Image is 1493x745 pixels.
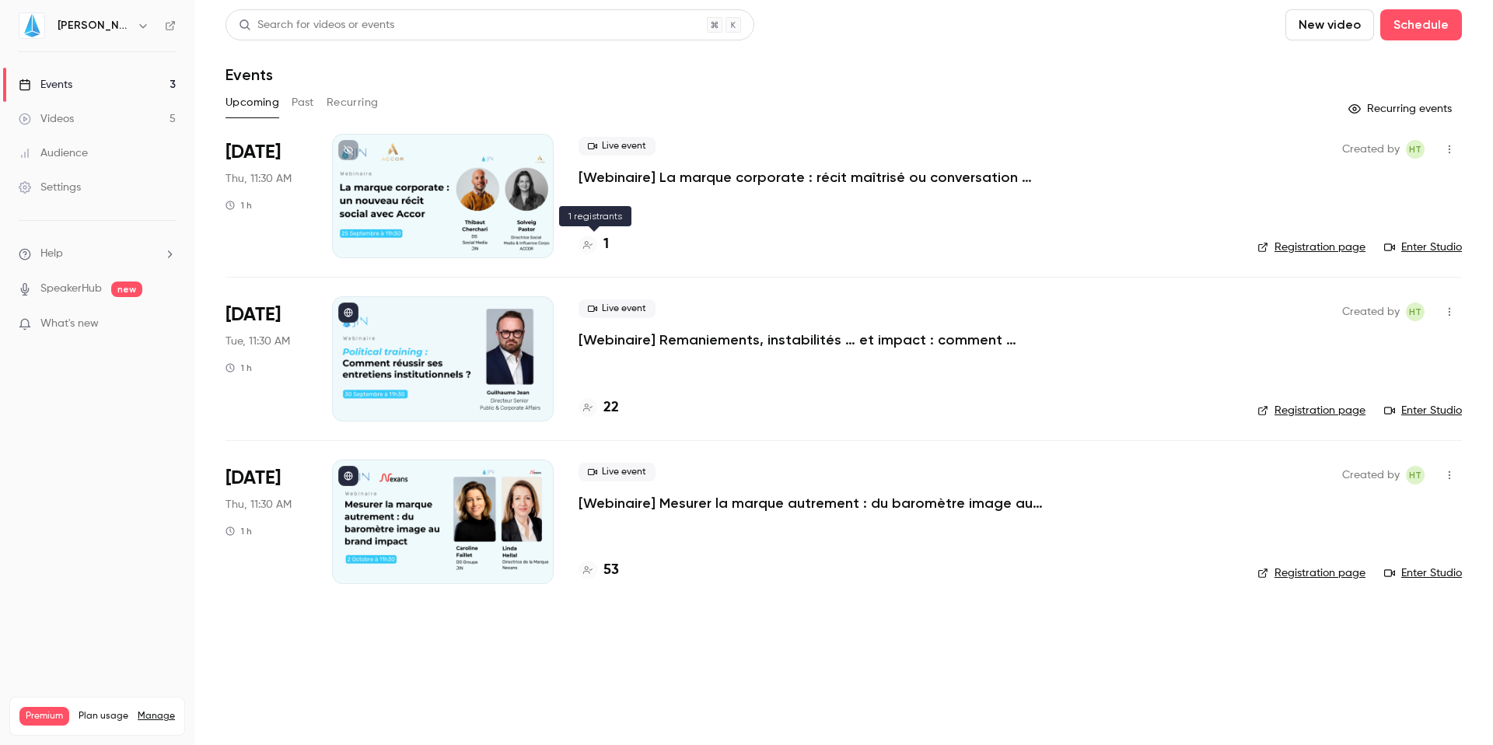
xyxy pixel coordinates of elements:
a: Registration page [1257,240,1365,255]
a: Enter Studio [1384,565,1462,581]
a: Registration page [1257,565,1365,581]
button: Schedule [1380,9,1462,40]
span: What's new [40,316,99,332]
span: Hugo Tauzin [1406,140,1425,159]
a: Enter Studio [1384,240,1462,255]
button: Upcoming [226,90,279,115]
span: Thu, 11:30 AM [226,171,292,187]
a: [Webinaire] Remaniements, instabilités … et impact : comment réussir ses entretiens institutionne... [579,331,1045,349]
li: help-dropdown-opener [19,246,176,262]
a: Registration page [1257,403,1365,418]
span: Premium [19,707,69,726]
span: [DATE] [226,140,281,165]
div: 1 h [226,525,252,537]
span: Created by [1342,466,1400,484]
span: Hugo Tauzin [1406,466,1425,484]
span: Plan usage [79,710,128,722]
span: HT [1409,303,1421,321]
div: 1 h [226,362,252,374]
button: New video [1285,9,1374,40]
span: [DATE] [226,303,281,327]
button: Past [292,90,314,115]
span: Hugo Tauzin [1406,303,1425,321]
div: Audience [19,145,88,161]
a: Enter Studio [1384,403,1462,418]
a: SpeakerHub [40,281,102,297]
div: Oct 2 Thu, 11:30 AM (Europe/Paris) [226,460,307,584]
div: Videos [19,111,74,127]
button: Recurring [327,90,379,115]
div: Sep 25 Thu, 11:30 AM (Europe/Paris) [226,134,307,258]
a: 1 [579,234,609,255]
span: HT [1409,140,1421,159]
h4: 22 [603,397,619,418]
span: Live event [579,299,656,318]
div: Events [19,77,72,93]
a: 53 [579,560,619,581]
div: Search for videos or events [239,17,394,33]
iframe: Noticeable Trigger [157,317,176,331]
h1: Events [226,65,273,84]
img: JIN [19,13,44,38]
span: Live event [579,137,656,156]
h4: 1 [603,234,609,255]
span: Created by [1342,303,1400,321]
a: 22 [579,397,619,418]
span: [DATE] [226,466,281,491]
div: Sep 30 Tue, 11:30 AM (Europe/Paris) [226,296,307,421]
span: Live event [579,463,656,481]
div: 1 h [226,199,252,212]
span: Tue, 11:30 AM [226,334,290,349]
span: new [111,282,142,297]
span: Created by [1342,140,1400,159]
a: [Webinaire] La marque corporate : récit maîtrisé ou conversation impossible ? [579,168,1045,187]
span: Help [40,246,63,262]
span: Thu, 11:30 AM [226,497,292,512]
h4: 53 [603,560,619,581]
div: Settings [19,180,81,195]
a: Manage [138,710,175,722]
span: HT [1409,466,1421,484]
a: [Webinaire] Mesurer la marque autrement : du baromètre image au brand impact [579,494,1045,512]
h6: [PERSON_NAME] [58,18,131,33]
button: Recurring events [1341,96,1462,121]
